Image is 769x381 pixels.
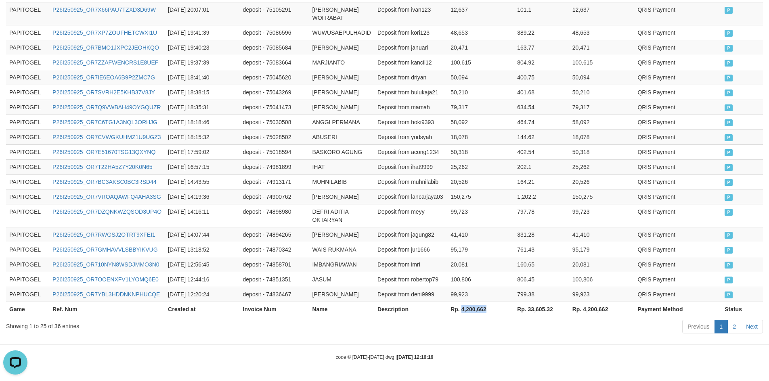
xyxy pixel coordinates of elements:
div: Showing 1 to 25 of 36 entries [6,319,314,330]
a: P26I250925_OR7X66PAU7TZXD3D69W [52,6,156,13]
td: QRIS Payment [634,189,721,204]
strong: [DATE] 12:16:16 [397,354,433,360]
td: 99,923 [447,287,514,302]
a: P26I250925_OR710NYN8WSDJMMO3N0 [52,261,159,268]
td: QRIS Payment [634,25,721,40]
td: IMBANGRIAWAN [309,257,374,272]
td: deposit - 74981899 [240,159,309,174]
th: Rp. 4,200,662 [569,302,635,316]
td: 79,317 [447,100,514,115]
td: PAPITOGEL [6,204,49,227]
td: PAPITOGEL [6,129,49,144]
td: 79,317 [569,100,635,115]
span: PAID [725,232,733,239]
a: P26I250925_OR7CVWGKUHMZ1U9UGZ3 [52,134,161,140]
td: Deposit from yudsyah [374,129,447,144]
td: PAPITOGEL [6,257,49,272]
td: 806.45 [514,272,569,287]
td: IHAT [309,159,374,174]
td: PAPITOGEL [6,55,49,70]
td: deposit - 75030508 [240,115,309,129]
span: PAID [725,75,733,81]
td: 100,615 [569,55,635,70]
span: PAID [725,60,733,67]
a: P26I250925_OR7C6TG1A3NQL3ORHJG [52,119,157,125]
td: Deposit from robertop79 [374,272,447,287]
a: Previous [682,320,715,333]
td: [DATE] 19:41:39 [165,25,239,40]
td: ANGGI PERMANA [309,115,374,129]
td: 99,723 [569,204,635,227]
td: 401.68 [514,85,569,100]
td: [DATE] 14:19:36 [165,189,239,204]
span: PAID [725,209,733,216]
span: PAID [725,179,733,186]
a: P26I250925_OR7ZZAFWENCRS1E8UEF [52,59,158,66]
span: PAID [725,119,733,126]
th: Description [374,302,447,316]
th: Rp. 33,605.32 [514,302,569,316]
td: Deposit from mamah [374,100,447,115]
td: Deposit from meyy [374,204,447,227]
td: QRIS Payment [634,115,721,129]
td: QRIS Payment [634,70,721,85]
a: P26I250925_OR7Q9VWBAH49OYGQUZR [52,104,161,110]
td: 50,318 [569,144,635,159]
th: Ref. Num [49,302,165,316]
td: deposit - 74851351 [240,272,309,287]
td: [DATE] 19:40:23 [165,40,239,55]
td: Deposit from kori123 [374,25,447,40]
td: [DATE] 14:43:55 [165,174,239,189]
a: P26I250925_OR7BC3AKSC0BC3RSD44 [52,179,157,185]
td: 402.54 [514,144,569,159]
td: PAPITOGEL [6,25,49,40]
td: Deposit from lancarjaya03 [374,189,447,204]
th: Created at [165,302,239,316]
td: PAPITOGEL [6,159,49,174]
td: 95,179 [447,242,514,257]
td: Deposit from januari [374,40,447,55]
span: PAID [725,104,733,111]
td: QRIS Payment [634,204,721,227]
th: Payment Method [634,302,721,316]
td: 20,526 [569,174,635,189]
td: 50,094 [569,70,635,85]
td: 99,923 [569,287,635,302]
td: deposit - 75028502 [240,129,309,144]
td: Deposit from hoki9393 [374,115,447,129]
td: PAPITOGEL [6,40,49,55]
span: PAID [725,134,733,141]
td: [PERSON_NAME] [309,85,374,100]
td: deposit - 75043269 [240,85,309,100]
td: [PERSON_NAME] WOI RABAT [309,2,374,25]
td: [PERSON_NAME] [309,70,374,85]
td: 48,653 [569,25,635,40]
td: 100,615 [447,55,514,70]
a: P26I250925_OR7DZQNKWZQSOD3UP4O [52,208,161,215]
td: [DATE] 14:16:11 [165,204,239,227]
td: [PERSON_NAME] [309,40,374,55]
td: QRIS Payment [634,257,721,272]
td: deposit - 74913171 [240,174,309,189]
td: Deposit from kancil12 [374,55,447,70]
td: QRIS Payment [634,227,721,242]
td: PAPITOGEL [6,100,49,115]
td: Deposit from acong1234 [374,144,447,159]
td: QRIS Payment [634,55,721,70]
td: 804.92 [514,55,569,70]
td: [DATE] 18:18:46 [165,115,239,129]
td: QRIS Payment [634,100,721,115]
td: 163.77 [514,40,569,55]
td: [DATE] 18:15:32 [165,129,239,144]
td: Deposit from bulukaja21 [374,85,447,100]
td: MUHNILABIB [309,174,374,189]
td: [DATE] 18:41:40 [165,70,239,85]
td: [DATE] 12:56:45 [165,257,239,272]
small: code © [DATE]-[DATE] dwg | [336,354,434,360]
td: Deposit from imri [374,257,447,272]
td: 48,653 [447,25,514,40]
td: 99,723 [447,204,514,227]
a: P26I250925_OR7RWGSJ2OTRT9XFEI1 [52,231,155,238]
td: 464.74 [514,115,569,129]
td: 100,806 [447,272,514,287]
